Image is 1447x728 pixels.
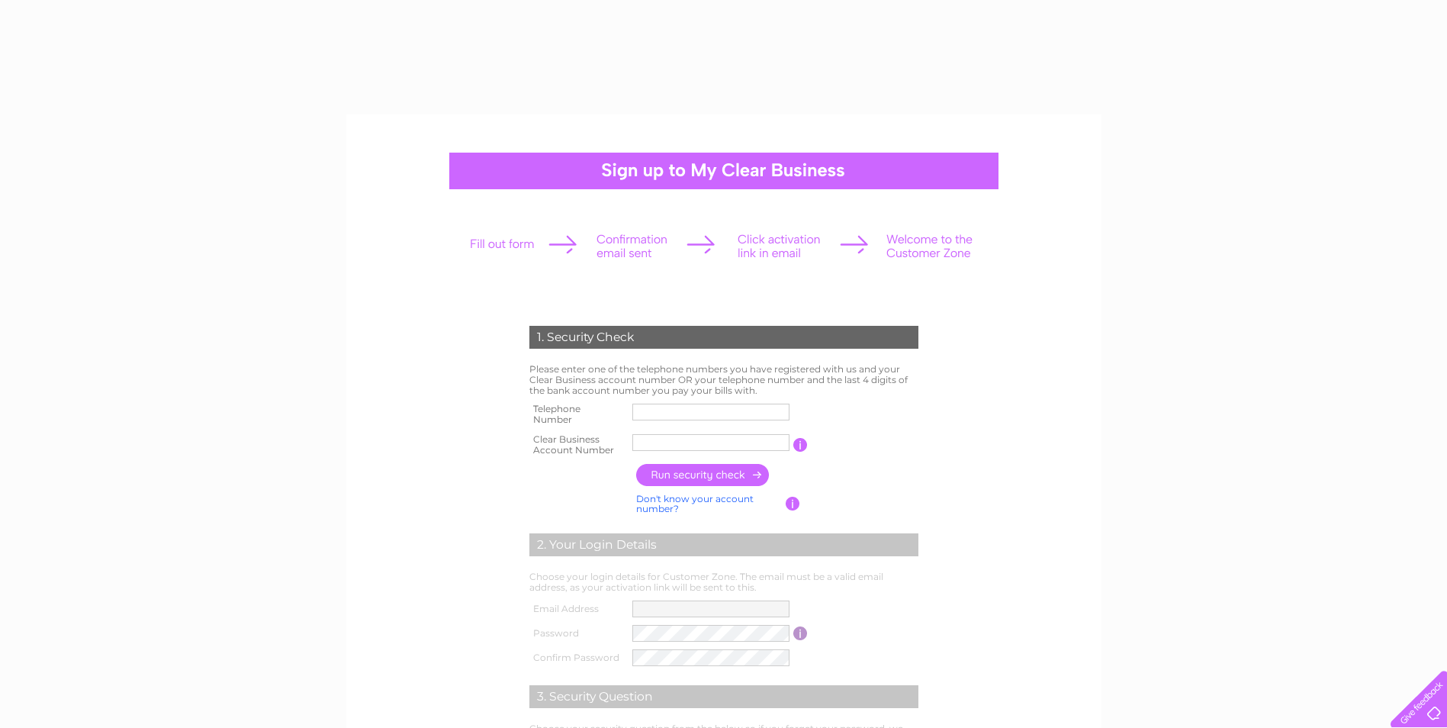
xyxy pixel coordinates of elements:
[526,360,922,399] td: Please enter one of the telephone numbers you have registered with us and your Clear Business acc...
[526,568,922,597] td: Choose your login details for Customer Zone. The email must be a valid email address, as your act...
[526,399,629,430] th: Telephone Number
[786,497,800,511] input: Information
[526,621,629,646] th: Password
[793,438,808,452] input: Information
[526,430,629,460] th: Clear Business Account Number
[529,326,918,349] div: 1. Security Check
[526,597,629,621] th: Email Address
[793,627,808,640] input: Information
[529,685,918,708] div: 3. Security Question
[636,493,754,515] a: Don't know your account number?
[529,533,918,556] div: 2. Your Login Details
[526,646,629,670] th: Confirm Password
